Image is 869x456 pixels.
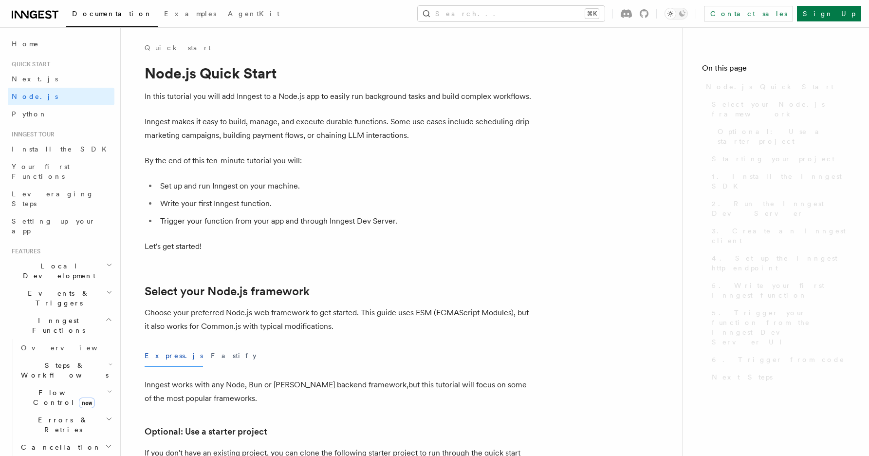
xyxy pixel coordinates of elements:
span: AgentKit [228,10,279,18]
span: Home [12,39,39,49]
a: Next Steps [708,368,850,386]
span: new [79,398,95,408]
p: By the end of this ten-minute tutorial you will: [145,154,534,168]
button: Fastify [211,345,257,367]
a: 3. Create an Inngest client [708,222,850,249]
span: Optional: Use a starter project [718,127,850,146]
span: Setting up your app [12,217,95,235]
button: Express.js [145,345,203,367]
span: Node.js Quick Start [706,82,833,92]
span: Features [8,247,40,255]
span: Leveraging Steps [12,190,94,208]
span: Install the SDK [12,145,112,153]
kbd: ⌘K [585,9,599,19]
span: Events & Triggers [8,288,106,308]
p: Inngest makes it easy to build, manage, and execute durable functions. Some use cases include sch... [145,115,534,142]
a: 6. Trigger from code [708,351,850,368]
span: 5. Write your first Inngest function [712,281,850,300]
a: 5. Write your first Inngest function [708,277,850,304]
span: Select your Node.js framework [712,99,850,119]
span: Starting your project [712,154,834,164]
span: Local Development [8,261,106,281]
span: Your first Functions [12,163,70,180]
button: Cancellation [17,438,114,456]
p: In this tutorial you will add Inngest to a Node.js app to easily run background tasks and build c... [145,90,534,103]
a: Next.js [8,70,114,88]
span: 3. Create an Inngest client [712,226,850,246]
span: Node.js [12,93,58,100]
span: Steps & Workflows [17,361,109,380]
a: 4. Set up the Inngest http endpoint [708,249,850,277]
button: Toggle dark mode [665,8,688,19]
span: Inngest Functions [8,316,105,335]
h1: Node.js Quick Start [145,64,534,82]
a: Quick start [145,43,211,53]
span: 2. Run the Inngest Dev Server [712,199,850,218]
a: Leveraging Steps [8,185,114,212]
span: Cancellation [17,442,101,452]
a: Starting your project [708,150,850,168]
a: Home [8,35,114,53]
a: Node.js Quick Start [702,78,850,95]
button: Events & Triggers [8,285,114,312]
span: 1. Install the Inngest SDK [712,171,850,191]
button: Steps & Workflows [17,357,114,384]
span: Errors & Retries [17,415,106,435]
span: Inngest tour [8,131,55,138]
span: 5. Trigger your function from the Inngest Dev Server UI [712,308,850,347]
a: Your first Functions [8,158,114,185]
li: Write your first Inngest function. [157,197,534,210]
button: Local Development [8,257,114,285]
a: Contact sales [704,6,793,21]
p: Choose your preferred Node.js web framework to get started. This guide uses ESM (ECMAScript Modul... [145,306,534,333]
button: Inngest Functions [8,312,114,339]
a: Install the SDK [8,140,114,158]
button: Errors & Retries [17,411,114,438]
p: Let's get started! [145,240,534,253]
h4: On this page [702,62,850,78]
span: 6. Trigger from code [712,355,845,364]
a: Python [8,105,114,123]
span: Examples [164,10,216,18]
a: Examples [158,3,222,26]
button: Flow Controlnew [17,384,114,411]
a: 2. Run the Inngest Dev Server [708,195,850,222]
li: Set up and run Inngest on your machine. [157,179,534,193]
span: Overview [21,344,121,352]
span: Flow Control [17,388,107,407]
span: 4. Set up the Inngest http endpoint [712,253,850,273]
a: Select your Node.js framework [708,95,850,123]
span: Next.js [12,75,58,83]
a: Optional: Use a starter project [714,123,850,150]
a: Node.js [8,88,114,105]
a: Optional: Use a starter project [145,425,267,438]
a: 1. Install the Inngest SDK [708,168,850,195]
a: AgentKit [222,3,285,26]
span: Python [12,110,47,118]
a: Sign Up [797,6,861,21]
span: Quick start [8,60,50,68]
a: Select your Node.js framework [145,285,310,298]
p: Inngest works with any Node, Bun or [PERSON_NAME] backend framework,but this tutorial will focus ... [145,378,534,405]
a: Documentation [66,3,158,27]
a: Setting up your app [8,212,114,240]
span: Next Steps [712,372,773,382]
a: Overview [17,339,114,357]
li: Trigger your function from your app and through Inngest Dev Server. [157,214,534,228]
a: 5. Trigger your function from the Inngest Dev Server UI [708,304,850,351]
span: Documentation [72,10,152,18]
button: Search...⌘K [418,6,605,21]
